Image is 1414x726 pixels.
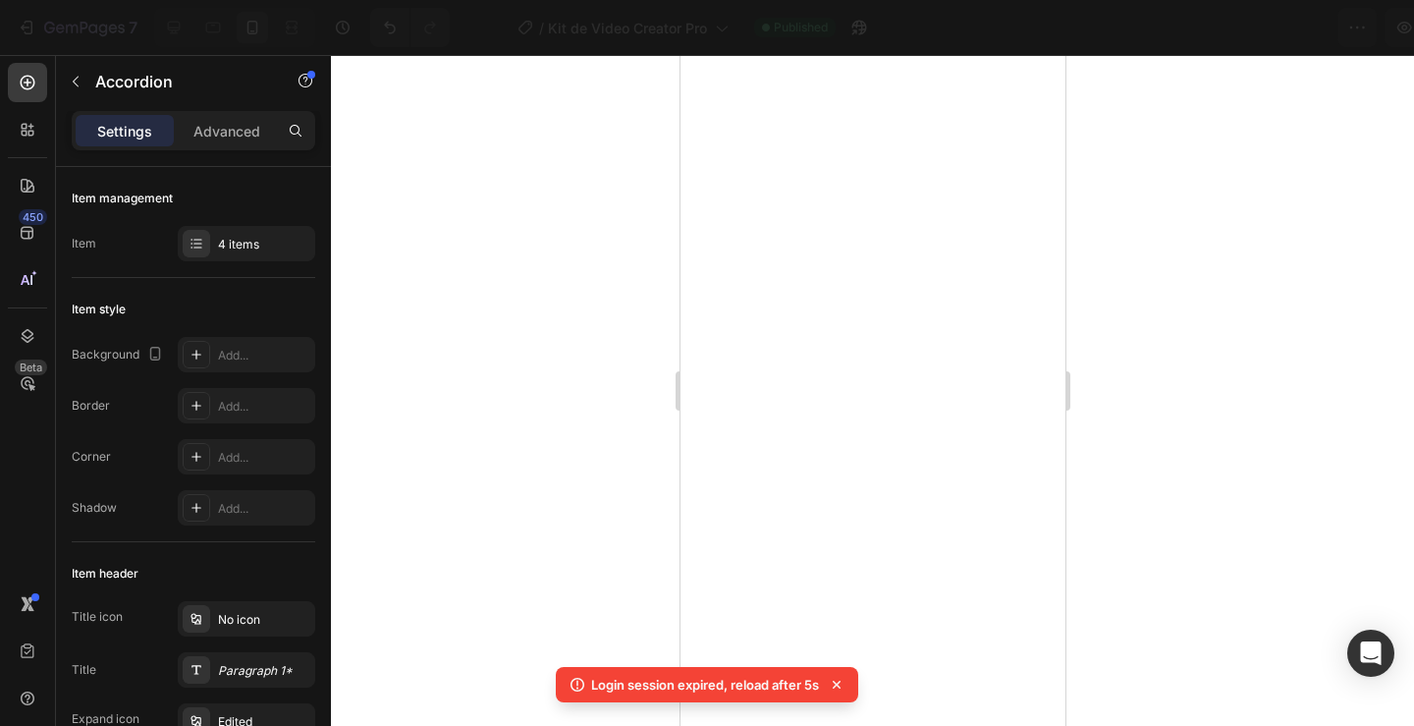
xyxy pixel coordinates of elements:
button: 7 [8,8,146,47]
button: Publish [1283,8,1366,47]
div: Item style [72,301,126,318]
div: Item header [72,565,138,583]
button: Save [1211,8,1276,47]
p: Accordion [95,70,262,93]
div: Publish [1300,18,1349,38]
span: Kit de Video Creator Pro [548,18,707,38]
button: 1 product assigned [1014,8,1203,47]
p: Settings [97,121,152,141]
div: Item management [72,190,173,207]
div: Open Intercom Messenger [1347,630,1394,677]
div: Add... [218,398,310,416]
span: Save [1227,20,1260,36]
div: Beta [15,360,47,375]
div: Title [72,661,96,679]
div: 4 items [218,236,310,253]
div: Add... [218,347,310,364]
span: 1 product assigned [1031,18,1159,38]
p: 7 [129,16,137,39]
p: Login session expired, reload after 5s [591,675,819,695]
div: Background [72,342,167,368]
div: No icon [218,611,310,629]
div: Corner [72,448,111,466]
div: Item [72,235,96,252]
iframe: Design area [680,55,1065,726]
span: / [539,18,544,38]
div: Shadow [72,499,117,517]
div: Title icon [72,608,123,626]
div: Paragraph 1* [218,662,310,680]
div: Add... [218,449,310,467]
div: Add... [218,500,310,518]
div: 450 [19,209,47,225]
div: Undo/Redo [370,8,450,47]
p: Advanced [193,121,260,141]
div: Border [72,397,110,415]
span: Published [774,19,828,36]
